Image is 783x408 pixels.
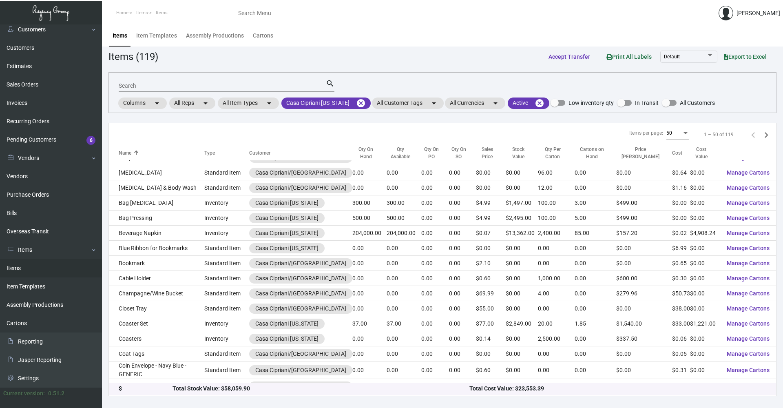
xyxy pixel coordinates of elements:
[538,146,575,161] div: Qty Per Carton
[109,286,204,301] td: Champagne/Wine Bucket
[690,256,720,271] td: $0.00
[352,241,387,256] td: 0.00
[421,256,449,271] td: 0.00
[255,184,346,192] div: Casa Cipriani/[GEOGRAPHIC_DATA]
[538,361,575,379] td: 0.00
[387,361,421,379] td: 0.00
[109,271,204,286] td: Cable Holder
[204,316,249,331] td: Inventory
[421,346,449,361] td: 0.00
[616,146,665,161] div: Price [PERSON_NAME]
[109,316,204,331] td: Coaster Set
[720,379,776,394] button: Manage Cartons
[352,256,387,271] td: 0.00
[387,286,421,301] td: 0.00
[720,195,776,210] button: Manage Cartons
[109,211,204,226] td: Bag Pressing
[476,241,506,256] td: $0.00
[476,211,506,226] td: $4.99
[616,241,672,256] td: $0.00
[449,241,476,256] td: 0.00
[616,226,672,241] td: $157.20
[672,346,690,361] td: $0.05
[575,195,616,211] td: 3.00
[606,53,652,60] span: Print All Labels
[720,256,776,271] button: Manage Cartons
[538,346,575,361] td: 0.00
[476,286,506,301] td: $69.99
[201,98,210,108] mat-icon: arrow_drop_down
[672,195,690,211] td: $0.00
[255,259,346,268] div: Casa Cipriani/[GEOGRAPHIC_DATA]
[506,146,531,161] div: Stock Value
[476,180,506,195] td: $0.00
[720,331,776,346] button: Manage Cartons
[680,98,715,108] span: All Customers
[255,319,319,328] div: Casa Cipriani [US_STATE]
[387,211,421,226] td: 500.00
[449,146,469,161] div: Qty On SO
[538,195,575,211] td: 100.00
[538,316,575,331] td: 20.00
[672,150,690,157] div: Cost
[672,286,690,301] td: $50.73
[690,301,720,316] td: $0.00
[204,165,249,180] td: Standard Item
[690,361,720,379] td: $0.00
[690,241,720,256] td: $0.00
[727,367,770,373] span: Manage Cartons
[109,241,204,256] td: Blue Ribbon for Bookmarks
[727,260,770,266] span: Manage Cartons
[449,379,476,394] td: 0.00
[186,31,244,40] div: Assembly Productions
[727,320,770,327] span: Manage Cartons
[720,271,776,286] button: Manage Cartons
[616,256,672,271] td: $0.00
[672,316,690,331] td: $33.00
[255,244,319,253] div: Casa Cipriani [US_STATE]
[476,331,506,346] td: $0.14
[575,271,616,286] td: 0.00
[255,214,319,222] div: Casa Cipriani [US_STATE]
[387,195,421,211] td: 300.00
[635,98,659,108] span: In Transit
[506,286,538,301] td: $0.00
[387,316,421,331] td: 37.00
[387,271,421,286] td: 0.00
[672,226,690,241] td: $0.02
[476,301,506,316] td: $55.00
[690,346,720,361] td: $0.00
[506,211,538,226] td: $2,495.00
[690,211,720,226] td: $0.00
[724,53,767,60] span: Export to Excel
[387,165,421,180] td: 0.00
[672,180,690,195] td: $1.16
[690,180,720,195] td: $0.00
[575,180,616,195] td: 0.00
[108,49,158,64] div: Items (119)
[136,10,148,16] span: Items
[352,180,387,195] td: 0.00
[352,301,387,316] td: 0.00
[720,301,776,316] button: Manage Cartons
[445,98,505,109] mat-chip: All Currencies
[109,301,204,316] td: Closet Tray
[352,211,387,226] td: 500.00
[538,226,575,241] td: 2,400.00
[449,180,476,195] td: 0.00
[672,256,690,271] td: $0.65
[575,165,616,180] td: 0.00
[720,286,776,301] button: Manage Cartons
[255,335,319,343] div: Casa Cipriani [US_STATE]
[281,98,371,109] mat-chip: Casa Cipriani [US_STATE]
[616,211,672,226] td: $499.00
[760,128,773,141] button: Next page
[387,256,421,271] td: 0.00
[737,9,780,18] div: [PERSON_NAME]
[568,98,614,108] span: Low inventory qty
[352,146,379,161] div: Qty On Hand
[421,146,449,161] div: Qty On PO
[717,49,773,64] button: Export to Excel
[352,316,387,331] td: 37.00
[255,274,346,283] div: Casa Cipriani/[GEOGRAPHIC_DATA]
